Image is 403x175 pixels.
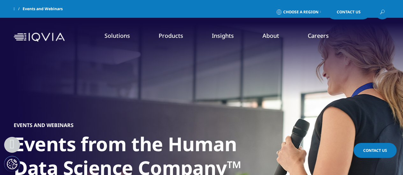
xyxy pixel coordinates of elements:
[354,143,397,158] a: Contact Us
[263,32,279,39] a: About
[159,32,183,39] a: Products
[337,10,361,14] span: Contact Us
[104,32,130,39] a: Solutions
[212,32,234,39] a: Insights
[67,22,390,52] nav: Primary
[308,32,329,39] a: Careers
[4,156,20,172] button: Configuración de cookies
[14,33,65,42] img: IQVIA Healthcare Information Technology and Pharma Clinical Research Company
[327,5,370,19] a: Contact Us
[283,10,319,15] span: Choose a Region
[363,148,387,153] span: Contact Us
[14,122,74,128] h5: Events and Webinars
